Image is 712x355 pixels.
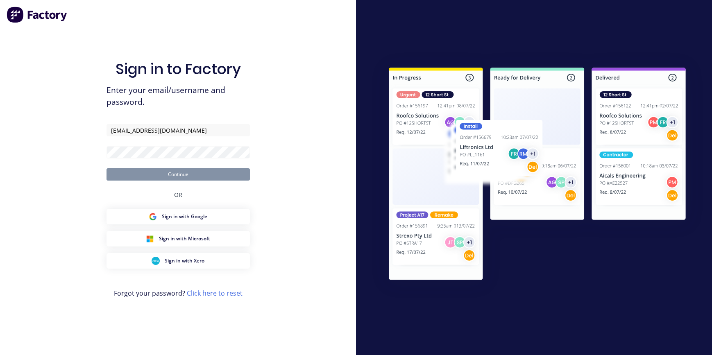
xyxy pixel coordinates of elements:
[159,235,210,242] span: Sign in with Microsoft
[107,168,250,181] button: Continue
[174,181,182,209] div: OR
[7,7,68,23] img: Factory
[149,213,157,221] img: Google Sign in
[152,257,160,265] img: Xero Sign in
[371,51,704,299] img: Sign in
[107,231,250,246] button: Microsoft Sign inSign in with Microsoft
[146,235,154,243] img: Microsoft Sign in
[107,209,250,224] button: Google Sign inSign in with Google
[187,289,243,298] a: Click here to reset
[107,253,250,269] button: Xero Sign inSign in with Xero
[162,213,207,220] span: Sign in with Google
[114,288,243,298] span: Forgot your password?
[107,124,250,136] input: Email/Username
[107,84,250,108] span: Enter your email/username and password.
[116,60,241,78] h1: Sign in to Factory
[165,257,204,265] span: Sign in with Xero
